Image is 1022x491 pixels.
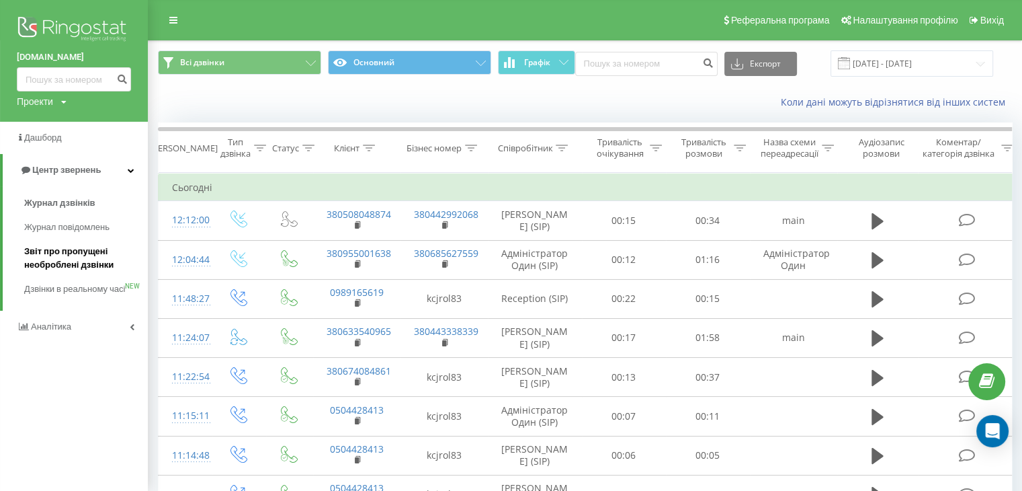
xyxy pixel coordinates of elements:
a: 0989165619 [330,286,384,299]
span: Налаштування профілю [853,15,957,26]
span: Реферальна програма [731,15,830,26]
td: Адміністратор Один [750,240,837,279]
td: 01:16 [666,240,750,279]
div: 12:12:00 [172,207,199,233]
td: [PERSON_NAME] (SIP) [488,201,582,240]
div: 12:04:44 [172,247,199,273]
button: Експорт [724,52,797,76]
td: Reception (SIP) [488,279,582,318]
td: [PERSON_NAME] (SIP) [488,318,582,357]
a: 0504428413 [330,404,384,416]
td: 01:58 [666,318,750,357]
button: Основний [328,50,491,75]
div: Проекти [17,95,53,108]
div: Тривалість розмови [677,137,730,159]
a: Звіт про пропущені необроблені дзвінки [24,239,148,277]
td: main [750,201,837,240]
a: 380442992068 [414,208,478,221]
td: kcjrol83 [400,279,488,318]
a: 380508048874 [327,208,391,221]
span: Журнал повідомлень [24,221,110,234]
td: Адміністратор Один (SIP) [488,240,582,279]
div: Бізнес номер [407,143,462,154]
a: Коли дані можуть відрізнятися вiд інших систем [781,96,1012,108]
a: Центр звернень [3,154,148,186]
td: Адміністратор Один (SIP) [488,397,582,436]
span: Аналiтика [31,322,71,332]
div: Співробітник [497,143,552,154]
td: [PERSON_NAME] (SIP) [488,436,582,475]
td: 00:15 [582,201,666,240]
a: 380633540965 [327,325,391,338]
a: Дзвінки в реальному часіNEW [24,277,148,301]
div: Аудіозапис розмови [849,137,914,159]
div: 11:48:27 [172,286,199,312]
td: Сьогодні [159,174,1019,201]
span: Дашборд [24,133,62,143]
a: Журнал дзвінків [24,191,148,215]
img: Ringostat logo [17,13,131,47]
div: [PERSON_NAME] [150,143,218,154]
button: Графік [498,50,575,75]
span: Центр звернень [32,165,101,175]
td: kcjrol83 [400,397,488,436]
span: Журнал дзвінків [24,196,95,210]
span: Всі дзвінки [180,57,224,68]
div: Open Intercom Messenger [976,415,1009,447]
span: Дзвінки в реальному часі [24,282,125,296]
td: kcjrol83 [400,436,488,475]
a: Журнал повідомлень [24,215,148,239]
div: Тривалість очікування [593,137,646,159]
button: Всі дзвінки [158,50,321,75]
td: 00:17 [582,318,666,357]
td: 00:15 [666,279,750,318]
div: Коментар/категорія дзвінка [919,137,998,159]
td: 00:11 [666,397,750,436]
td: 00:37 [666,358,750,397]
a: 380685627559 [414,247,478,260]
span: Звіт про пропущені необроблені дзвінки [24,245,141,272]
td: kcjrol83 [400,358,488,397]
div: 11:22:54 [172,364,199,390]
input: Пошук за номером [17,67,131,91]
span: Вихід [980,15,1004,26]
td: 00:12 [582,240,666,279]
input: Пошук за номером [575,52,718,76]
a: 0504428413 [330,443,384,455]
td: 00:13 [582,358,666,397]
a: 380443338339 [414,325,478,338]
div: Тип дзвінка [220,137,251,159]
a: 380955001638 [327,247,391,260]
div: Назва схеми переадресації [761,137,818,159]
div: Статус [272,143,299,154]
td: 00:34 [666,201,750,240]
td: 00:22 [582,279,666,318]
div: Клієнт [334,143,359,154]
div: 11:14:48 [172,443,199,469]
a: [DOMAIN_NAME] [17,50,131,64]
td: 00:05 [666,436,750,475]
div: 11:24:07 [172,325,199,351]
span: Графік [524,58,550,67]
td: [PERSON_NAME] (SIP) [488,358,582,397]
td: 00:06 [582,436,666,475]
td: main [750,318,837,357]
div: 11:15:11 [172,403,199,429]
a: 380674084861 [327,365,391,377]
td: 00:07 [582,397,666,436]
